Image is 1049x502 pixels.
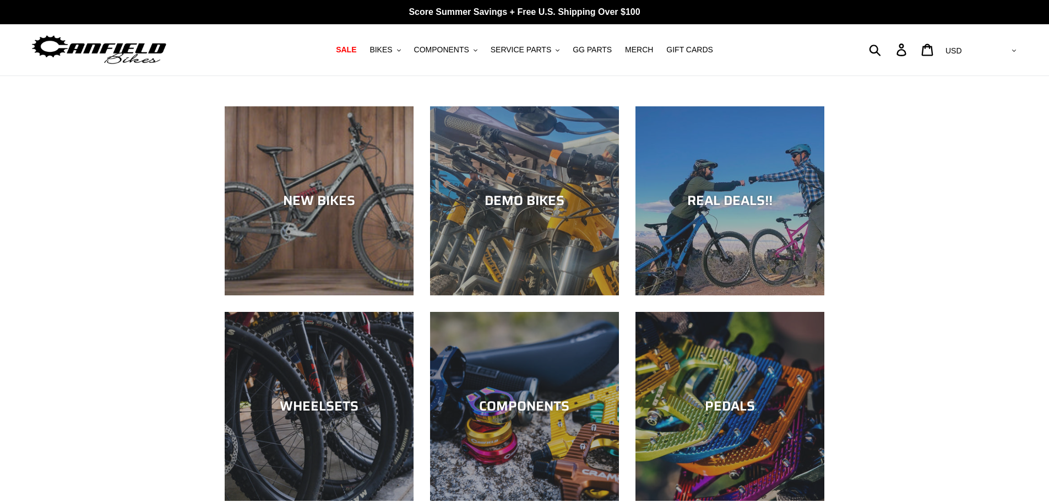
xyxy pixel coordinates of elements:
[567,42,617,57] a: GG PARTS
[573,45,612,55] span: GG PARTS
[430,312,619,501] a: COMPONENTS
[336,45,356,55] span: SALE
[635,398,824,414] div: PEDALS
[635,106,824,295] a: REAL DEALS!!
[225,106,414,295] a: NEW BIKES
[491,45,551,55] span: SERVICE PARTS
[330,42,362,57] a: SALE
[430,398,619,414] div: COMPONENTS
[414,45,469,55] span: COMPONENTS
[666,45,713,55] span: GIFT CARDS
[635,312,824,501] a: PEDALS
[485,42,565,57] button: SERVICE PARTS
[225,398,414,414] div: WHEELSETS
[875,37,903,62] input: Search
[635,193,824,209] div: REAL DEALS!!
[625,45,653,55] span: MERCH
[619,42,659,57] a: MERCH
[225,312,414,501] a: WHEELSETS
[369,45,392,55] span: BIKES
[661,42,719,57] a: GIFT CARDS
[225,193,414,209] div: NEW BIKES
[30,33,168,67] img: Canfield Bikes
[409,42,483,57] button: COMPONENTS
[430,106,619,295] a: DEMO BIKES
[364,42,406,57] button: BIKES
[430,193,619,209] div: DEMO BIKES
